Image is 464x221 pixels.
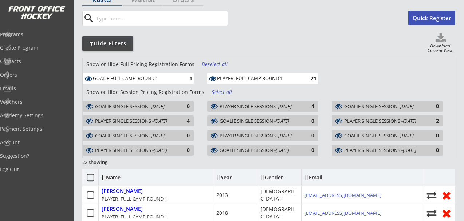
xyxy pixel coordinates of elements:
em: [DATE] [154,118,167,124]
div: [PERSON_NAME] [102,206,143,212]
div: Year [216,175,254,180]
div: GOALIE FULL CAMP ROUND 1 [93,76,178,81]
div: 2018 [216,209,228,217]
div: GOALIE SINGLE SESSION - [344,133,424,138]
div: 0 [175,147,190,153]
em: [DATE] [151,132,165,139]
div: 0 [424,133,439,138]
div: PLAYER SINGLE SESSIONS [220,132,300,139]
em: [DATE] [400,132,414,139]
em: [DATE] [278,103,292,110]
div: 0 [300,147,314,153]
button: Quick Register [408,11,455,25]
div: Download Current View [425,44,455,54]
div: PLAYER SINGLE SESSIONS - [344,118,424,123]
button: Remove from roster (no refund) [441,190,452,201]
div: GOALIE SINGLE SESSION - [220,118,300,123]
div: 0 [175,133,190,138]
div: [DEMOGRAPHIC_DATA] [260,188,298,202]
div: 0 [300,133,314,138]
div: GOALIE SINGLE SESSION [95,103,175,110]
div: PLAYER- FULL CAMP ROUND 1 [102,213,167,220]
div: 1 [178,76,192,81]
div: 22 showing [82,159,135,165]
a: [EMAIL_ADDRESS][DOMAIN_NAME] [304,192,381,198]
div: PLAYER SINGLE SESSIONS [220,103,300,110]
input: Type here... [95,11,228,26]
button: Move player [426,208,437,218]
div: PLAYER SINGLE SESSIONS - [220,133,300,138]
div: 2013 [216,191,228,199]
a: [EMAIL_ADDRESS][DOMAIN_NAME] [304,210,381,216]
div: PLAYER- FULL CAMP ROUND 1 [217,76,302,81]
div: 0 [300,118,314,123]
em: [DATE] [154,147,167,153]
em: [DATE] [278,132,292,139]
div: Show or Hide Session Pricing Registration Forms [83,88,208,96]
div: Email [304,175,370,180]
div: PLAYER SINGLE SESSIONS [344,147,424,154]
em: [DATE] [403,118,416,124]
div: Show or Hide Full Pricing Registration Forms [83,61,198,68]
div: GOALIE SINGLE SESSION [220,147,300,154]
div: 2 [424,118,439,123]
div: GOALIE SINGLE SESSION [95,132,175,139]
div: Name [102,175,161,180]
div: Deselect all [202,61,229,68]
button: search [83,12,95,24]
div: GOALIE SINGLE SESSION - [344,104,424,109]
div: Gender [260,175,298,180]
img: FOH%20White%20Logo%20Transparent.png [8,6,66,19]
div: Hide Filters [82,40,133,47]
em: [DATE] [276,118,289,124]
div: PLAYER- FULL CAMP ROUND 1 [102,195,167,202]
button: Click to download full roster. Your browser settings may try to block it, check your security set... [426,33,455,44]
div: 21 [302,76,316,81]
div: PLAYER SINGLE SESSIONS [344,118,424,125]
button: Move player [426,190,437,200]
em: [DATE] [400,103,414,110]
div: GOALIE SINGLE SESSION - [95,104,175,109]
div: GOALIE FULL CAMP ROUND 1 [93,75,178,82]
div: [PERSON_NAME] [102,188,143,194]
div: GOALIE SINGLE SESSION [344,132,424,139]
div: GOALIE SINGLE SESSION - [220,148,300,153]
div: PLAYER SINGLE SESSIONS - [95,148,175,153]
div: 0 [424,103,439,109]
div: GOALIE SINGLE SESSION [344,103,424,110]
em: [DATE] [403,147,416,153]
em: [DATE] [276,147,289,153]
div: PLAYER SINGLE SESSIONS - [220,104,300,109]
div: PLAYER SINGLE SESSIONS - [95,118,175,123]
div: 4 [300,103,314,109]
div: PLAYER- FULL CAMP ROUND 1 [217,75,302,82]
div: 0 [424,147,439,153]
div: PLAYER SINGLE SESSIONS - [344,148,424,153]
div: 0 [175,103,190,109]
div: GOALIE SINGLE SESSION - [95,133,175,138]
div: PLAYER SINGLE SESSIONS [95,118,175,125]
div: PLAYER SINGLE SESSIONS [95,147,175,154]
div: [DEMOGRAPHIC_DATA] [260,206,298,220]
div: Select all [212,88,239,96]
em: [DATE] [151,103,165,110]
button: Remove from roster (no refund) [441,207,452,219]
div: GOALIE SINGLE SESSION [220,118,300,125]
div: 4 [175,118,190,123]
